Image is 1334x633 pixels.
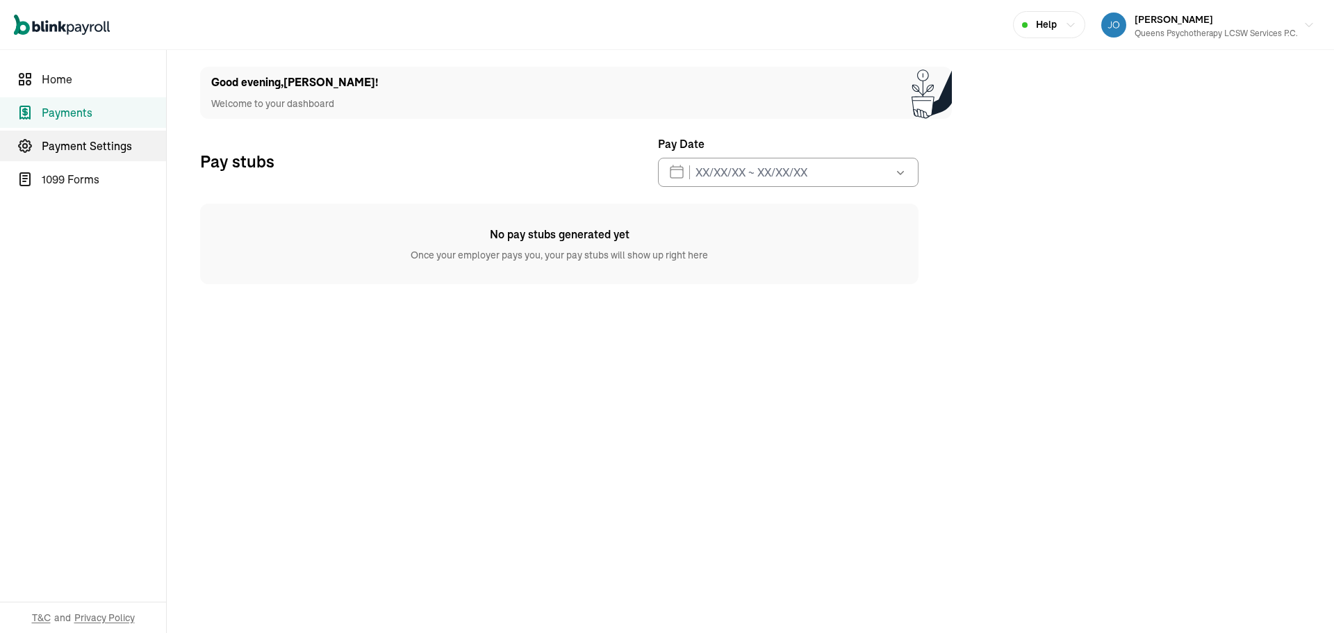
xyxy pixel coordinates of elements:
[1036,17,1057,32] span: Help
[211,97,379,111] p: Welcome to your dashboard
[658,135,705,152] span: Pay Date
[200,242,919,262] span: Once your employer pays you, your pay stubs will show up right here
[211,74,379,91] h1: Good evening , [PERSON_NAME] !
[1103,483,1334,633] iframe: Chat Widget
[1135,13,1213,26] span: [PERSON_NAME]
[1135,27,1298,40] div: Queens Psychotherapy LCSW Services P.C.
[1096,8,1320,42] button: [PERSON_NAME]Queens Psychotherapy LCSW Services P.C.
[42,138,166,154] span: Payment Settings
[200,226,919,242] span: No pay stubs generated yet
[14,5,110,45] nav: Global
[74,611,135,625] span: Privacy Policy
[912,67,952,119] img: Plant illustration
[42,71,166,88] span: Home
[658,158,919,187] input: XX/XX/XX ~ XX/XX/XX
[1013,11,1085,38] button: Help
[42,171,166,188] span: 1099 Forms
[32,611,51,625] span: T&C
[200,150,274,172] p: Pay stubs
[42,104,166,121] span: Payments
